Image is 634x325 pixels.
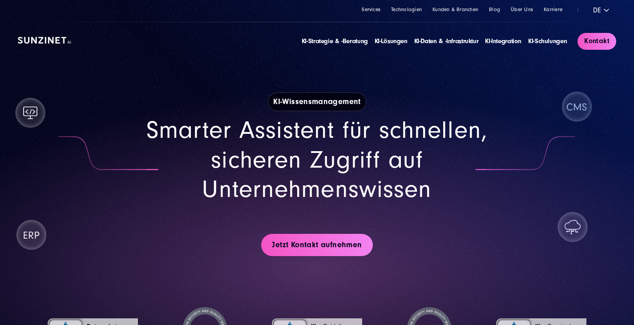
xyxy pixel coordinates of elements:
[137,116,497,234] h2: Smarter Assistent für schnellen, sicheren Zugriff auf Unternehmenswissen
[362,6,562,13] div: Navigation Menu
[544,7,562,12] a: Karriere
[268,92,366,111] h1: KI-Wissensmanagement
[511,7,533,12] a: Über Uns
[391,7,422,12] a: Technologien
[485,37,521,45] a: KI-Integration
[528,37,567,45] a: KI-Schulungen
[375,37,408,45] a: KI-Lösungen
[302,36,567,46] div: Navigation Menu
[362,7,380,12] a: Services
[432,7,478,12] a: Kunden & Branchen
[414,37,479,45] a: KI-Daten & -Infrastruktur
[489,7,500,12] a: Blog
[577,33,616,50] a: Kontakt
[18,37,71,44] img: SUNZINET AI Logo
[261,234,372,256] a: Jetzt Kontakt aufnehmen
[302,37,368,45] a: KI-Strategie & -Beratung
